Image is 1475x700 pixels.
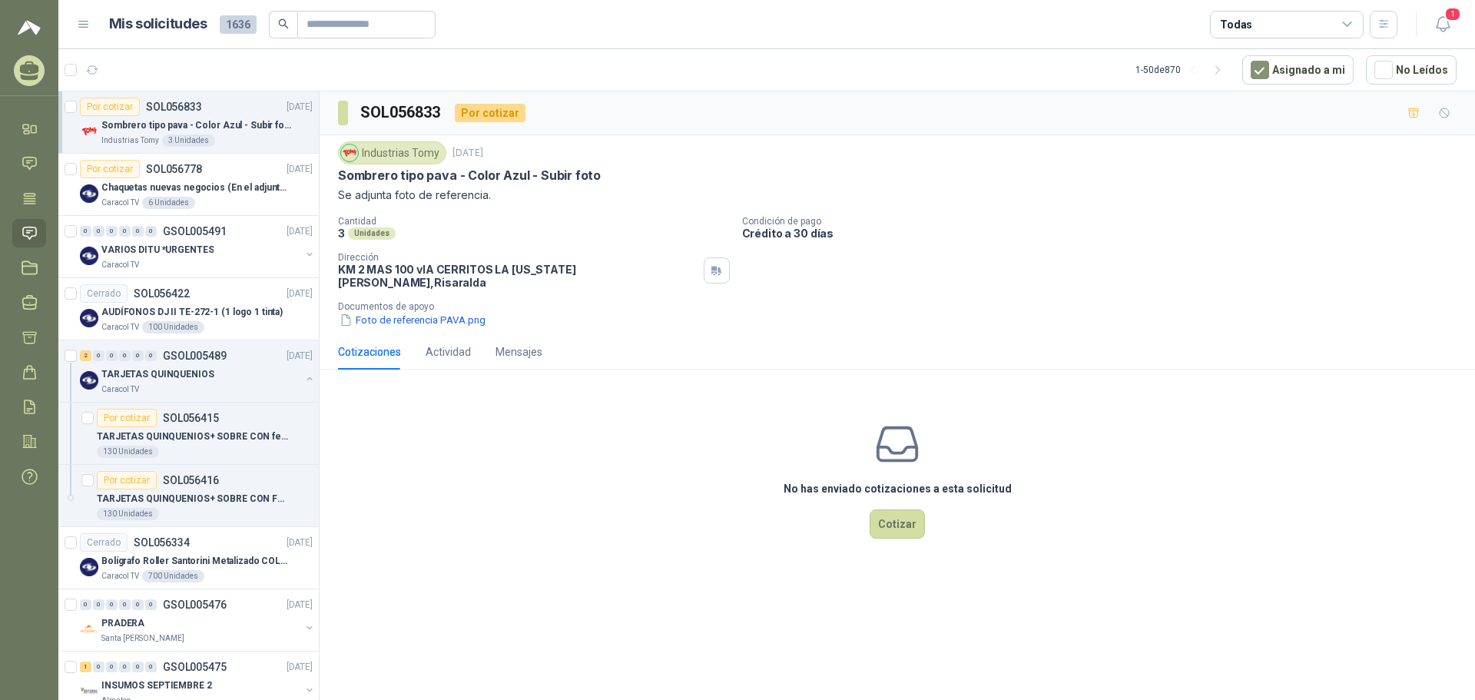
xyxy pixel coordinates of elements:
[1242,55,1354,85] button: Asignado a mi
[58,154,319,216] a: Por cotizarSOL056778[DATE] Company LogoChaquetas nuevas negocios (En el adjunto mas informacion)C...
[80,247,98,265] img: Company Logo
[97,430,288,444] p: TARJETAS QUINQUENIOS+ SOBRE CON fecha 21 Octubre
[134,288,190,299] p: SOL056422
[426,343,471,360] div: Actividad
[109,13,207,35] h1: Mis solicitudes
[93,662,104,672] div: 0
[80,222,316,271] a: 0 0 0 0 0 0 GSOL005491[DATE] Company LogoVARIOS DITU *URGENTESCaracol TV
[58,403,319,465] a: Por cotizarSOL056415TARJETAS QUINQUENIOS+ SOBRE CON fecha 21 Octubre130 Unidades
[870,509,925,539] button: Cotizar
[360,101,442,124] h3: SOL056833
[119,350,131,361] div: 0
[348,227,396,240] div: Unidades
[338,216,730,227] p: Cantidad
[142,197,195,209] div: 6 Unidades
[163,413,219,423] p: SOL056415
[742,227,1469,240] p: Crédito a 30 días
[119,599,131,610] div: 0
[80,226,91,237] div: 0
[278,18,289,29] span: search
[134,537,190,548] p: SOL056334
[1220,16,1252,33] div: Todas
[80,558,98,576] img: Company Logo
[80,350,91,361] div: 2
[101,678,212,693] p: INSUMOS SEPTIEMBRE 2
[1366,55,1457,85] button: No Leídos
[106,599,118,610] div: 0
[80,347,316,396] a: 2 0 0 0 0 0 GSOL005489[DATE] Company LogoTARJETAS QUINQUENIOSCaracol TV
[287,536,313,550] p: [DATE]
[220,15,257,34] span: 1636
[101,134,159,147] p: Industrias Tomy
[162,134,215,147] div: 3 Unidades
[97,492,288,506] p: TARJETAS QUINQUENIOS+ SOBRE CON Fecha 28 de Octubre
[93,350,104,361] div: 0
[101,259,139,271] p: Caracol TV
[101,305,283,320] p: AUDÍFONOS DJ II TE-272-1 (1 logo 1 tinta)
[287,162,313,177] p: [DATE]
[80,595,316,645] a: 0 0 0 0 0 0 GSOL005476[DATE] Company LogoPRADERASanta [PERSON_NAME]
[145,662,157,672] div: 0
[80,122,98,141] img: Company Logo
[338,301,1469,312] p: Documentos de apoyo
[287,100,313,114] p: [DATE]
[163,599,227,610] p: GSOL005476
[101,367,214,382] p: TARJETAS QUINQUENIOS
[496,343,542,360] div: Mensajes
[132,662,144,672] div: 0
[287,660,313,675] p: [DATE]
[784,480,1012,497] h3: No has enviado cotizaciones a esta solicitud
[58,527,319,589] a: CerradoSOL056334[DATE] Company LogoBolígrafo Roller Santorini Metalizado COLOR MORADO 1logoCaraco...
[101,321,139,333] p: Caracol TV
[145,599,157,610] div: 0
[106,350,118,361] div: 0
[80,371,98,390] img: Company Logo
[18,18,41,37] img: Logo peakr
[1135,58,1230,82] div: 1 - 50 de 870
[101,570,139,582] p: Caracol TV
[97,471,157,489] div: Por cotizar
[97,446,159,458] div: 130 Unidades
[58,91,319,154] a: Por cotizarSOL056833[DATE] Company LogoSombrero tipo pava - Color Azul - Subir fotoIndustrias Tom...
[338,141,446,164] div: Industrias Tomy
[101,554,293,569] p: Bolígrafo Roller Santorini Metalizado COLOR MORADO 1logo
[163,475,219,486] p: SOL056416
[119,226,131,237] div: 0
[58,278,319,340] a: CerradoSOL056422[DATE] Company LogoAUDÍFONOS DJ II TE-272-1 (1 logo 1 tinta)Caracol TV100 Unidades
[80,160,140,178] div: Por cotizar
[80,309,98,327] img: Company Logo
[101,181,293,195] p: Chaquetas nuevas negocios (En el adjunto mas informacion)
[93,226,104,237] div: 0
[146,101,202,112] p: SOL056833
[93,599,104,610] div: 0
[1429,11,1457,38] button: 1
[338,252,698,263] p: Dirección
[338,227,345,240] p: 3
[101,197,139,209] p: Caracol TV
[101,118,293,133] p: Sombrero tipo pava - Color Azul - Subir foto
[142,321,204,333] div: 100 Unidades
[287,224,313,239] p: [DATE]
[97,508,159,520] div: 130 Unidades
[287,287,313,301] p: [DATE]
[338,263,698,289] p: KM 2 MAS 100 vIA CERRITOS LA [US_STATE] [PERSON_NAME] , Risaralda
[338,343,401,360] div: Cotizaciones
[132,599,144,610] div: 0
[106,662,118,672] div: 0
[338,312,487,328] button: Foto de referencia PAVA.png
[101,616,144,631] p: PRADERA
[163,226,227,237] p: GSOL005491
[97,409,157,427] div: Por cotizar
[58,465,319,527] a: Por cotizarSOL056416TARJETAS QUINQUENIOS+ SOBRE CON Fecha 28 de Octubre130 Unidades
[119,662,131,672] div: 0
[80,98,140,116] div: Por cotizar
[742,216,1469,227] p: Condición de pago
[163,350,227,361] p: GSOL005489
[80,533,128,552] div: Cerrado
[80,599,91,610] div: 0
[163,662,227,672] p: GSOL005475
[101,243,214,257] p: VARIOS DITU *URGENTES
[455,104,525,122] div: Por cotizar
[146,164,202,174] p: SOL056778
[101,383,139,396] p: Caracol TV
